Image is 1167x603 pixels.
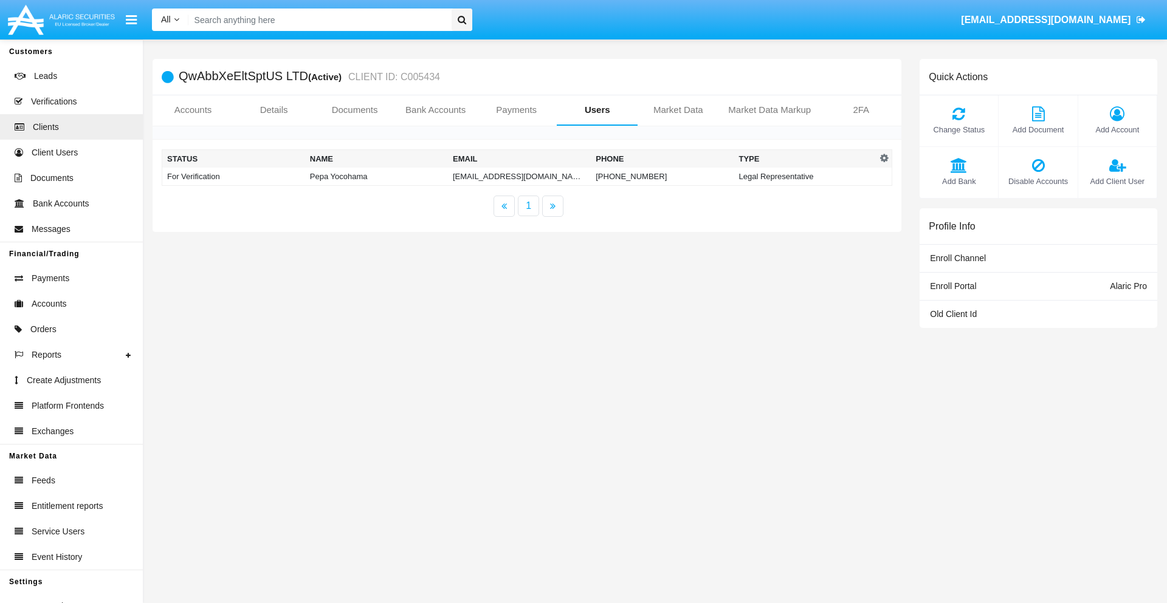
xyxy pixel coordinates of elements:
span: Change Status [926,124,992,135]
h6: Profile Info [929,220,975,232]
a: Payments [476,95,557,124]
a: Details [233,95,314,124]
a: Market Data Markup [718,95,821,124]
span: Leads [34,70,57,83]
span: Platform Frontends [32,400,104,412]
a: [EMAIL_ADDRESS][DOMAIN_NAME] [955,3,1152,37]
span: Old Client Id [930,309,977,319]
div: (Active) [308,70,345,84]
span: Messages [32,223,71,236]
td: Pepa Yocohama [305,168,448,186]
th: Email [448,150,591,168]
a: Bank Accounts [395,95,476,124]
th: Status [162,150,305,168]
a: Accounts [153,95,233,124]
span: Enroll Portal [930,281,976,291]
a: Documents [314,95,395,124]
a: Market Data [638,95,718,124]
span: Add Account [1084,124,1151,135]
span: [EMAIL_ADDRESS][DOMAIN_NAME] [961,15,1131,25]
span: Service Users [32,525,84,538]
td: [PHONE_NUMBER] [591,168,734,186]
h5: QwAbbXeEltSptUS LTD [179,70,440,84]
span: Add Bank [926,175,992,187]
span: Payments [32,272,69,285]
span: Entitlement reports [32,500,103,513]
th: Type [734,150,877,168]
span: Exchanges [32,425,74,438]
span: Feeds [32,474,55,487]
span: Clients [33,121,59,134]
span: Documents [30,172,74,185]
td: Legal Representative [734,168,877,186]
th: Name [305,150,448,168]
span: Reports [32,349,61,361]
span: Alaric Pro [1110,281,1147,291]
span: Client Users [32,146,78,159]
a: All [152,13,188,26]
span: Add Client User [1084,175,1151,187]
span: Accounts [32,298,67,310]
input: Search [188,9,447,31]
td: For Verification [162,168,305,186]
span: Add Document [1005,124,1071,135]
span: Disable Accounts [1005,175,1071,187]
a: Users [557,95,638,124]
img: Logo image [6,2,117,38]
span: All [161,15,171,24]
span: Orders [30,323,57,336]
a: 2FA [821,95,901,124]
td: [EMAIL_ADDRESS][DOMAIN_NAME] [448,168,591,186]
span: Bank Accounts [33,197,89,210]
span: Event History [32,551,82,564]
span: Create Adjustments [27,374,101,387]
small: CLIENT ID: C005434 [345,72,440,82]
th: Phone [591,150,734,168]
nav: paginator [153,196,901,217]
span: Verifications [31,95,77,108]
span: Enroll Channel [930,253,986,263]
h6: Quick Actions [929,71,988,83]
